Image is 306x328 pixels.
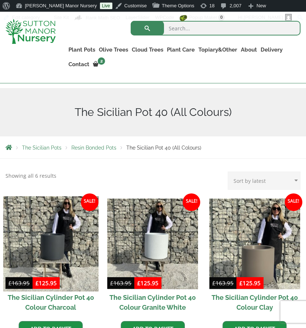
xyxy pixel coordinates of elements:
a: Contact [67,59,91,69]
a: 2 [91,59,107,69]
img: logo [5,19,56,44]
span: Rank Math SEO [86,15,120,20]
a: Popup Maker [177,12,228,23]
select: Shop order [228,171,301,190]
a: Live [100,3,112,9]
bdi: 163.95 [212,279,234,287]
img: The Sicilian Cylinder Pot 40 Colour Clay [209,199,300,289]
a: Plant Pots [67,45,97,55]
h2: The Sicilian Cylinder Pot 40 Colour Charcoal [5,289,96,316]
span: £ [137,279,141,287]
a: Sale! The Sicilian Cylinder Pot 40 Colour Granite White [107,199,198,316]
span: The Sicilian Pot 40 (All Colours) [126,145,201,151]
img: The Sicilian Cylinder Pot 40 Colour Charcoal [3,196,98,291]
span: Sale! [285,193,302,211]
a: Sale! The Sicilian Cylinder Pot 40 Colour Charcoal [5,199,96,316]
span: £ [212,279,216,287]
h2: The Sicilian Cylinder Pot 40 Colour Clay [209,289,300,316]
span: £ [239,279,243,287]
bdi: 125.95 [239,279,261,287]
span: £ [8,279,12,287]
span: Site Kit [54,15,69,20]
span: Sale! [183,193,200,211]
span: 0 [218,14,225,21]
a: WPCode [153,12,177,23]
a: Topiary&Other [197,45,239,55]
h1: The Sicilian Pot 40 (All Colours) [5,106,301,119]
a: Cloud Trees [130,45,165,55]
span: £ [110,279,113,287]
span: £ [36,279,39,287]
span: Sale! [81,193,98,211]
a: About [239,45,259,55]
p: Showing all 6 results [5,171,56,180]
a: Plant Care [165,45,197,55]
span: 2 [98,57,105,65]
span: [PERSON_NAME] [244,15,283,20]
a: The Sicilian Pots [22,145,61,151]
a: Resin Bonded Pots [71,145,116,151]
bdi: 163.95 [8,279,30,287]
bdi: 125.95 [137,279,158,287]
a: Rank Math Dashboard [72,12,123,23]
a: Delivery [259,45,284,55]
bdi: 163.95 [110,279,131,287]
h2: The Sicilian Cylinder Pot 40 Colour Granite White [107,289,198,316]
a: Hi, [235,12,295,23]
nav: Breadcrumbs [5,144,301,150]
a: Olive Trees [97,45,130,55]
a: Sale! The Sicilian Cylinder Pot 40 Colour Clay [209,199,300,316]
a: LayerSlider [123,12,153,23]
input: Search... [131,21,301,35]
bdi: 125.95 [36,279,57,287]
img: The Sicilian Cylinder Pot 40 Colour Granite White [107,199,198,289]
